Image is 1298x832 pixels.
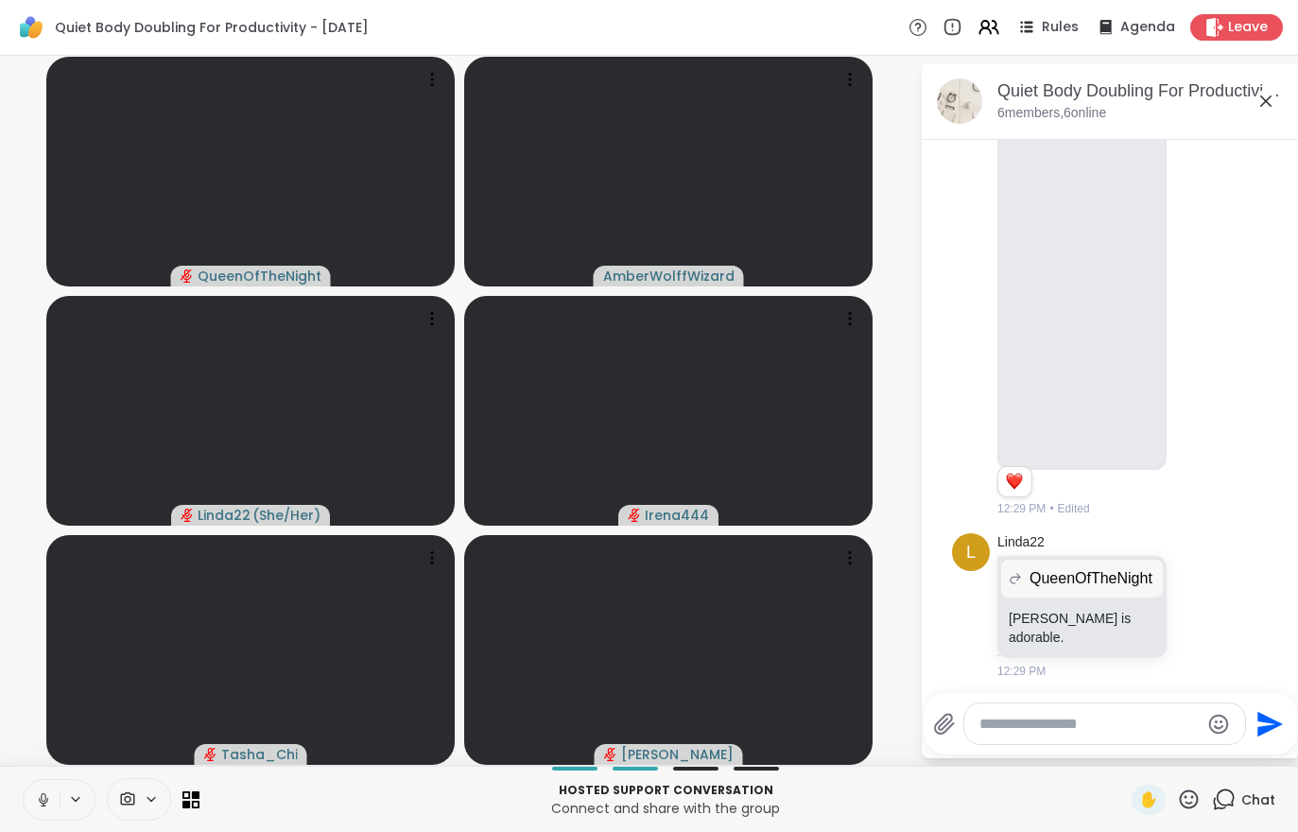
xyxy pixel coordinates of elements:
[211,799,1120,818] p: Connect and share with the group
[1058,500,1090,517] span: Edited
[997,663,1046,680] span: 12:29 PM
[221,745,298,764] span: Tasha_Chi
[252,506,320,525] span: ( She/Her )
[1241,790,1275,809] span: Chat
[211,782,1120,799] p: Hosted support conversation
[15,11,47,43] img: ShareWell Logomark
[1049,500,1053,517] span: •
[998,467,1031,497] div: Reaction list
[1246,702,1289,745] button: Send
[181,269,194,283] span: audio-muted
[645,506,709,525] span: Irena444
[621,745,734,764] span: [PERSON_NAME]
[1030,567,1152,590] span: QueenOfTheNight
[966,540,976,565] span: L
[1004,475,1024,490] button: Reactions: love
[604,748,617,761] span: audio-muted
[937,78,982,124] img: Quiet Body Doubling For Productivity - Monday, Sep 08
[1228,18,1268,37] span: Leave
[979,715,1200,734] textarea: Type your message
[204,748,217,761] span: audio-muted
[1042,18,1079,37] span: Rules
[198,506,251,525] span: Linda22
[997,79,1285,103] div: Quiet Body Doubling For Productivity - [DATE]
[55,18,369,37] span: Quiet Body Doubling For Productivity - [DATE]
[1120,18,1175,37] span: Agenda
[1139,789,1158,811] span: ✋
[997,533,1045,552] a: Linda22
[181,509,194,522] span: audio-muted
[997,104,1106,123] p: 6 members, 6 online
[997,500,1046,517] span: 12:29 PM
[1009,609,1155,647] p: [PERSON_NAME] is adorable.
[628,509,641,522] span: audio-muted
[603,267,735,286] span: AmberWolffWizard
[198,267,321,286] span: QueenOfTheNight
[1207,713,1230,736] button: Emoji picker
